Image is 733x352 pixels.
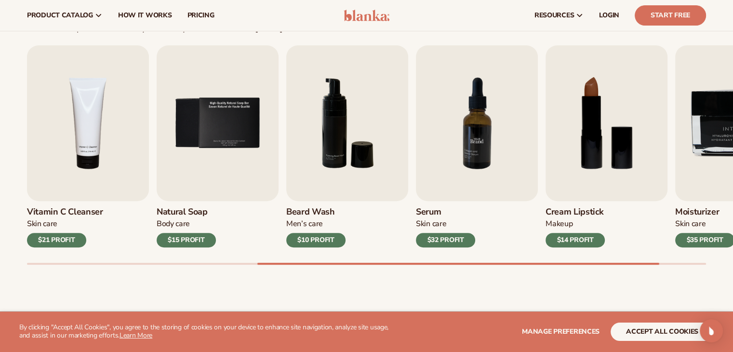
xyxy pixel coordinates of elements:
[700,319,723,342] div: Open Intercom Messenger
[416,233,475,247] div: $32 PROFIT
[27,23,284,34] div: Private label products to start your beauty and self care line [DATE].
[120,331,152,340] a: Learn More
[416,219,475,229] div: Skin Care
[416,45,538,201] img: Shopify Image 11
[27,12,93,19] span: product catalog
[611,323,714,341] button: accept all cookies
[27,233,86,247] div: $21 PROFIT
[157,219,216,229] div: Body Care
[546,45,667,247] a: 8 / 9
[187,12,214,19] span: pricing
[522,327,600,336] span: Manage preferences
[27,207,103,217] h3: Vitamin C Cleanser
[286,219,346,229] div: Men’s Care
[118,12,172,19] span: How It Works
[534,12,574,19] span: resources
[286,207,346,217] h3: Beard Wash
[522,323,600,341] button: Manage preferences
[416,45,538,247] a: 7 / 9
[546,207,605,217] h3: Cream Lipstick
[157,233,216,247] div: $15 PROFIT
[416,207,475,217] h3: Serum
[157,207,216,217] h3: Natural Soap
[286,45,408,247] a: 6 / 9
[546,219,605,229] div: Makeup
[27,45,149,247] a: 4 / 9
[599,12,619,19] span: LOGIN
[635,5,706,26] a: Start Free
[286,233,346,247] div: $10 PROFIT
[344,10,389,21] img: logo
[27,219,103,229] div: Skin Care
[546,233,605,247] div: $14 PROFIT
[157,45,279,247] a: 5 / 9
[19,324,400,340] p: By clicking "Accept All Cookies", you agree to the storing of cookies on your device to enhance s...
